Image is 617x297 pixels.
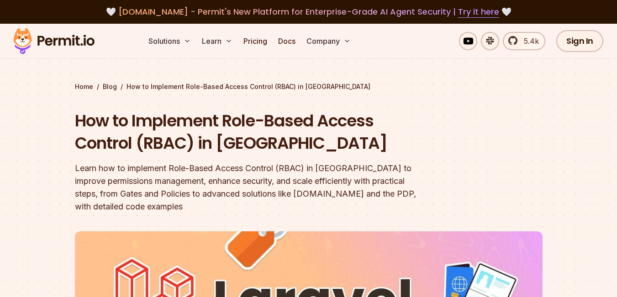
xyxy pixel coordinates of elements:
[75,109,426,155] h1: How to Implement Role-Based Access Control (RBAC) in [GEOGRAPHIC_DATA]
[274,32,299,50] a: Docs
[22,5,595,18] div: 🤍 🤍
[518,36,539,47] span: 5.4k
[75,82,543,91] div: / /
[303,32,354,50] button: Company
[556,30,603,52] a: Sign In
[9,26,99,57] img: Permit logo
[145,32,195,50] button: Solutions
[240,32,271,50] a: Pricing
[458,6,499,18] a: Try it here
[198,32,236,50] button: Learn
[75,162,426,213] div: Learn how to implement Role-Based Access Control (RBAC) in [GEOGRAPHIC_DATA] to improve permissio...
[503,32,545,50] a: 5.4k
[118,6,499,17] span: [DOMAIN_NAME] - Permit's New Platform for Enterprise-Grade AI Agent Security |
[75,82,93,91] a: Home
[103,82,117,91] a: Blog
